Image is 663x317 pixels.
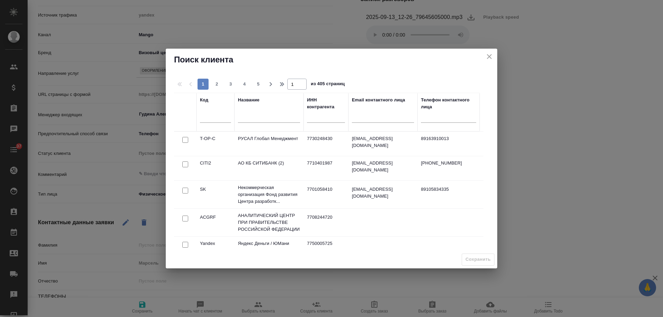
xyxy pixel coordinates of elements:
[225,79,236,90] button: 3
[225,81,236,88] span: 3
[238,97,259,103] div: Название
[239,79,250,90] button: 4
[421,97,476,110] div: Телефон контактного лица
[196,237,234,261] td: Yandex
[352,135,414,149] p: [EMAIL_ADDRESS][DOMAIN_NAME]
[196,210,234,235] td: ACGRF
[421,135,476,142] p: 89163910013
[421,186,476,193] p: 89105834335
[211,81,222,88] span: 2
[238,240,300,247] p: Яндекс Деньги / ЮМани
[239,81,250,88] span: 4
[421,160,476,167] p: [PHONE_NUMBER]
[196,182,234,207] td: SK
[211,79,222,90] button: 2
[311,80,345,90] span: из 405 страниц
[304,156,348,180] td: 7710401987
[253,79,264,90] button: 5
[304,182,348,207] td: 7701058410
[238,184,300,205] p: Некоммерческая организация Фонд развития Центра разработк...
[196,156,234,180] td: CITI2
[462,254,494,266] span: Выберите клиента
[253,81,264,88] span: 5
[238,212,300,233] p: АНАЛИТИЧЕСКИЙ ЦЕНТР ПРИ ПРАВИТЕЛЬСТВЕ РОССИЙСКОЙ ФЕДЕРАЦИИ
[484,51,494,62] button: close
[174,54,489,65] h2: Поиск клиента
[352,160,414,174] p: [EMAIL_ADDRESS][DOMAIN_NAME]
[238,160,300,167] p: АО КБ СИТИБАНК (2)
[196,132,234,156] td: T-OP-C
[238,135,300,142] p: РУСАЛ Глобал Менеджмент
[200,97,208,103] div: Код
[304,132,348,156] td: 7730248430
[304,210,348,235] td: 7708244720
[352,186,414,200] p: [EMAIL_ADDRESS][DOMAIN_NAME]
[304,237,348,261] td: 7750005725
[352,97,405,103] div: Email контактного лица
[307,97,345,110] div: ИНН контрагента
